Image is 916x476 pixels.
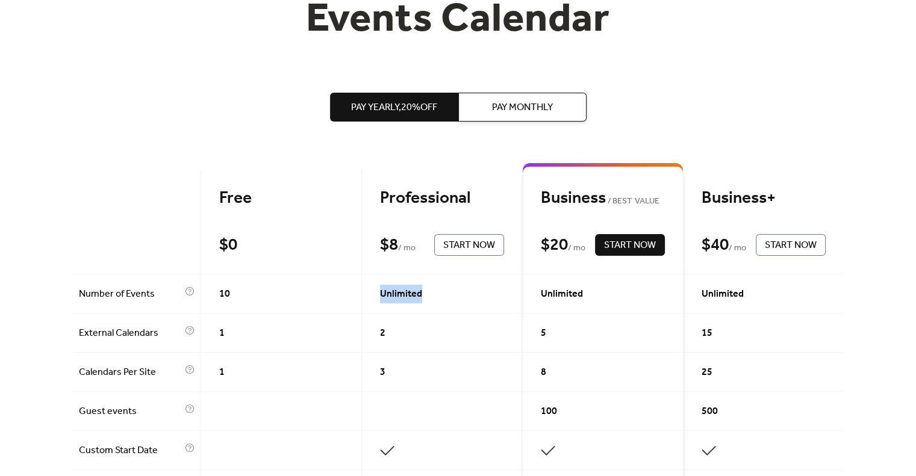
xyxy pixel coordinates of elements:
span: / mo [398,241,416,256]
button: Start Now [595,234,665,256]
span: Custom Start Date [79,444,182,458]
span: 100 [541,404,557,419]
div: Business+ [702,188,826,209]
span: 5 [541,326,546,341]
div: $ 8 [380,235,398,256]
button: Start Now [756,234,826,256]
span: 25 [702,365,712,380]
button: Pay Monthly [458,93,587,122]
span: 2 [380,326,385,341]
button: Start Now [434,234,504,256]
div: $ 0 [219,235,237,256]
div: Free [219,188,343,209]
span: 10 [219,287,230,301]
span: Number of Events [79,287,182,301]
span: 1 [219,326,225,341]
span: Unlimited [702,287,744,301]
span: Unlimited [541,287,583,301]
span: Pay Monthly [492,100,553,115]
span: BEST VALUE [606,194,659,209]
button: Pay Yearly,20%off [330,93,458,122]
span: Unlimited [380,287,422,301]
span: Start Now [443,238,495,253]
span: External Calendars [79,326,182,341]
div: Professional [380,188,504,209]
span: Start Now [604,238,656,253]
span: / mo [568,241,585,256]
span: Calendars Per Site [79,365,182,380]
div: Business [541,188,665,209]
div: $ 20 [541,235,568,256]
span: 1 [219,365,225,380]
span: Guest events [79,404,182,419]
span: Start Now [765,238,817,253]
span: 3 [380,365,385,380]
span: 15 [702,326,712,341]
span: Pay Yearly, 20% off [351,100,437,115]
span: / mo [729,241,746,256]
div: $ 40 [702,235,729,256]
span: 8 [541,365,546,380]
span: 500 [702,404,718,419]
